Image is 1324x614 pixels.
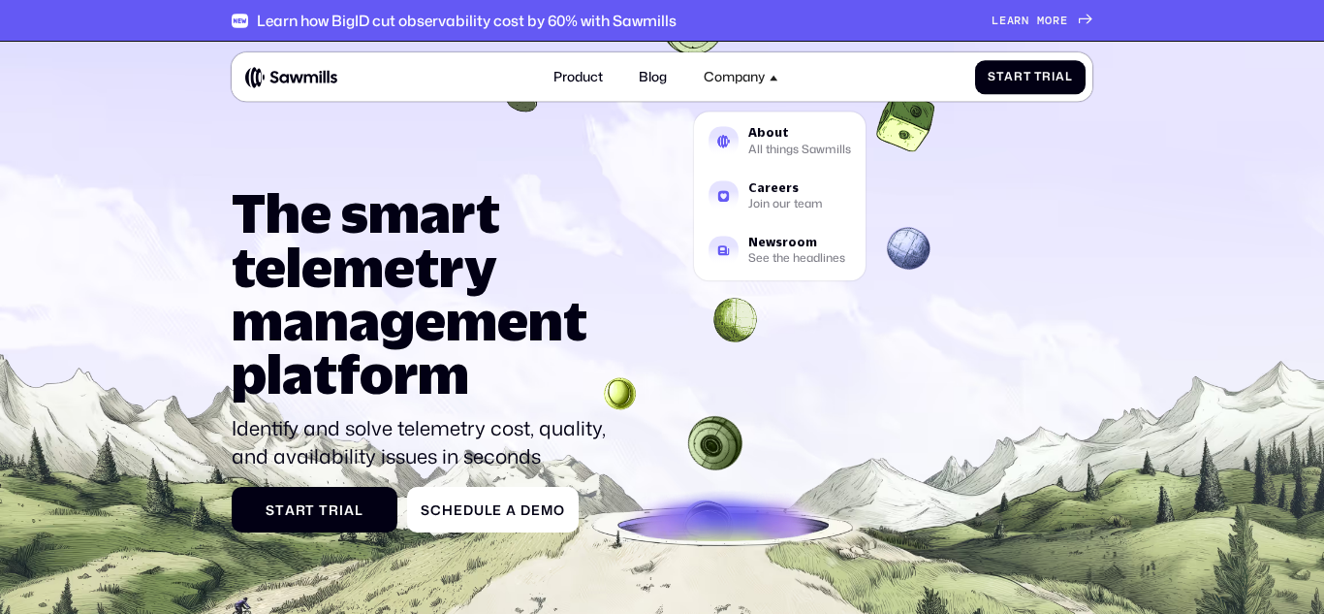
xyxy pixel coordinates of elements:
div: Careers [748,182,823,194]
span: t [1024,70,1031,83]
span: t [996,70,1004,83]
div: Join our team [748,199,823,210]
div: Learn how BigID cut observability cost by 60% with Sawmills [257,12,677,29]
a: NewsroomSee the headlines [699,226,861,275]
span: S [421,502,430,518]
span: r [296,502,306,518]
span: T [319,502,329,518]
a: AboutAll things Sawmills [699,116,861,166]
span: m [1037,14,1045,27]
span: c [430,502,442,518]
span: n [1022,14,1029,27]
div: Newsroom [748,237,845,248]
span: o [553,502,565,518]
span: l [355,502,363,518]
a: Product [543,59,612,95]
span: r [329,502,339,518]
span: e [1060,14,1068,27]
span: m [541,502,553,518]
span: o [1045,14,1053,27]
span: S [988,70,996,83]
span: d [463,502,474,518]
a: ScheduleaDemo [407,487,579,533]
span: i [1052,70,1056,83]
span: t [305,502,315,518]
span: a [1056,70,1065,83]
span: u [474,502,485,518]
span: a [344,502,355,518]
a: StartTrial [232,487,397,533]
span: r [1014,70,1024,83]
span: L [992,14,999,27]
div: Company [694,59,788,95]
a: CareersJoin our team [699,171,861,220]
p: Identify and solve telemetry cost, quality, and availability issues in seconds [232,415,615,470]
span: e [454,502,463,518]
span: r [1014,14,1022,27]
span: r [1053,14,1060,27]
span: r [1042,70,1052,83]
span: T [1034,70,1042,83]
span: a [506,502,517,518]
nav: Company [694,95,867,280]
a: Learnmore [992,14,1092,27]
span: h [442,502,454,518]
span: e [492,502,502,518]
span: a [1004,70,1014,83]
a: StartTrial [975,60,1087,94]
span: t [275,502,285,518]
span: l [1065,70,1073,83]
span: e [531,502,541,518]
span: D [520,502,531,518]
div: About [748,128,851,140]
span: e [999,14,1007,27]
div: Company [704,69,765,84]
span: i [339,502,344,518]
span: a [285,502,296,518]
a: Blog [629,59,677,95]
h1: The smart telemetry management platform [232,185,615,400]
span: S [266,502,275,518]
span: l [485,502,493,518]
div: All things Sawmills [748,145,851,155]
div: See the headlines [748,254,845,265]
span: a [1007,14,1015,27]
